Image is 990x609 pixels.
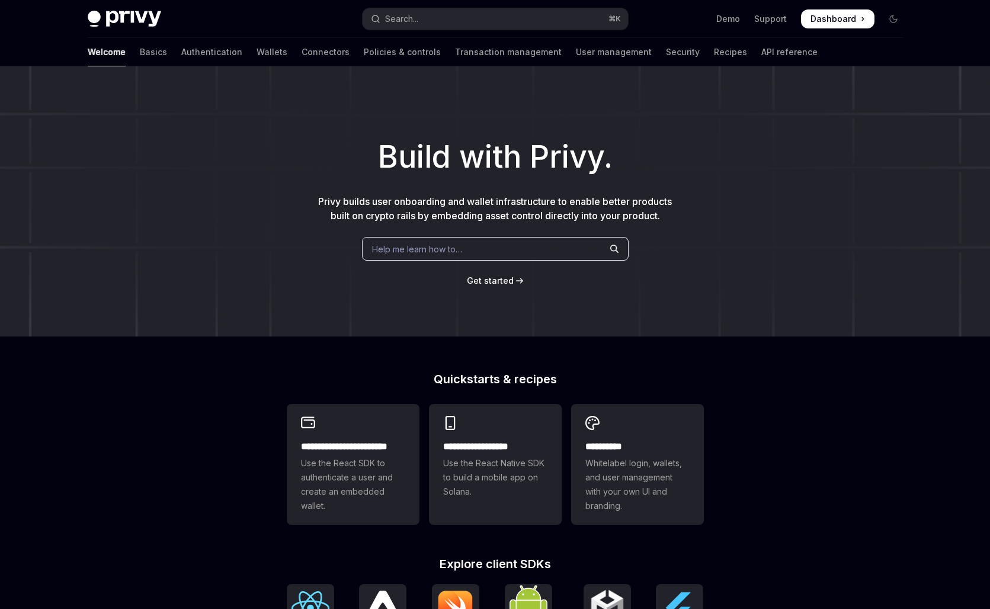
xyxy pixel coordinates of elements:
a: Basics [140,38,167,66]
a: Authentication [181,38,242,66]
a: API reference [761,38,818,66]
a: Support [754,13,787,25]
a: **** **** **** ***Use the React Native SDK to build a mobile app on Solana. [429,404,562,525]
span: ⌘ K [608,14,621,24]
span: Whitelabel login, wallets, and user management with your own UI and branding. [585,456,690,513]
span: Use the React Native SDK to build a mobile app on Solana. [443,456,547,499]
button: Toggle dark mode [884,9,903,28]
a: Security [666,38,700,66]
h2: Explore client SDKs [287,558,704,570]
span: Dashboard [810,13,856,25]
a: Dashboard [801,9,874,28]
span: Help me learn how to… [372,243,462,255]
a: **** *****Whitelabel login, wallets, and user management with your own UI and branding. [571,404,704,525]
img: dark logo [88,11,161,27]
div: Search... [385,12,418,26]
a: Policies & controls [364,38,441,66]
a: Wallets [257,38,287,66]
button: Open search [363,8,628,30]
a: Recipes [714,38,747,66]
h2: Quickstarts & recipes [287,373,704,385]
span: Get started [467,275,514,286]
span: Use the React SDK to authenticate a user and create an embedded wallet. [301,456,405,513]
a: Connectors [302,38,350,66]
a: Welcome [88,38,126,66]
a: User management [576,38,652,66]
a: Get started [467,275,514,287]
span: Privy builds user onboarding and wallet infrastructure to enable better products built on crypto ... [318,195,672,222]
a: Demo [716,13,740,25]
a: Transaction management [455,38,562,66]
h1: Build with Privy. [19,134,971,180]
